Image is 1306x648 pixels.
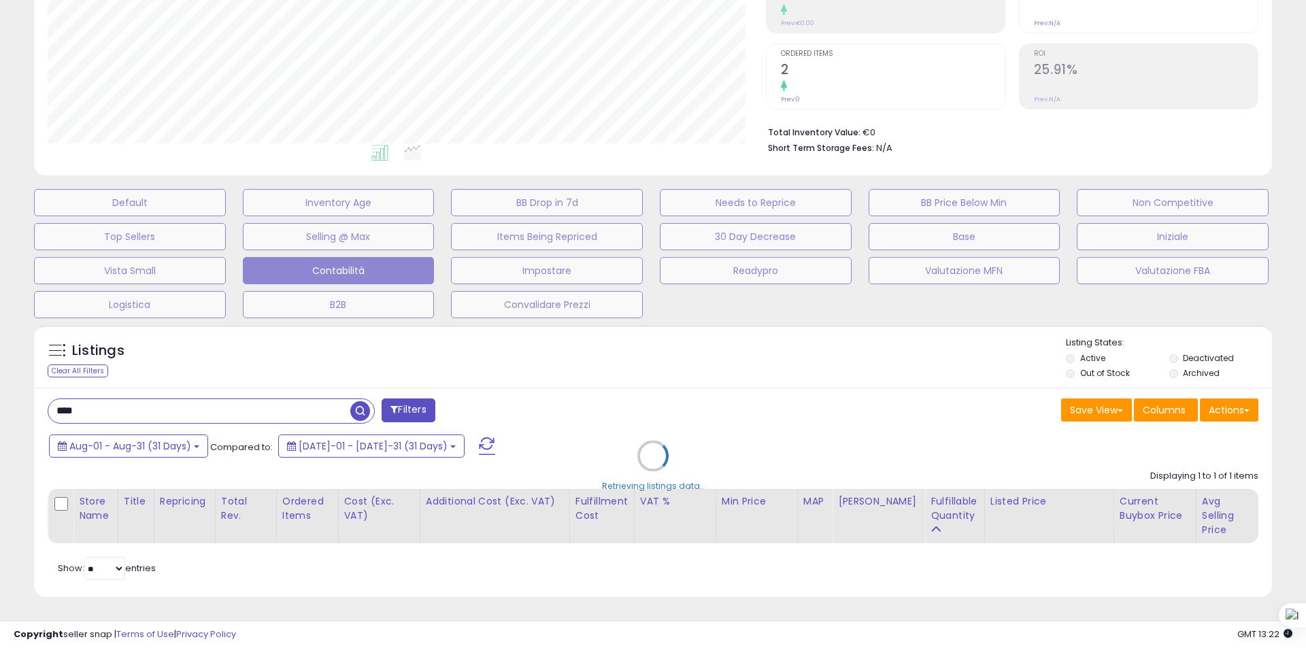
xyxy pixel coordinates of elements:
[1034,62,1258,80] h2: 25.91%
[451,291,643,318] button: Convalidare Prezzi
[243,291,435,318] button: B2B
[781,19,814,27] small: Prev: €0.00
[451,189,643,216] button: BB Drop in 7d
[34,189,226,216] button: Default
[660,257,852,284] button: Readypro
[1077,257,1269,284] button: Valutazione FBA
[869,189,1060,216] button: BB Price Below Min
[243,223,435,250] button: Selling @ Max
[243,257,435,284] button: Contabilità
[660,223,852,250] button: 30 Day Decrease
[660,189,852,216] button: Needs to Reprice
[116,628,174,641] a: Terms of Use
[34,291,226,318] button: Logistica
[1034,50,1258,58] span: ROI
[768,142,874,154] b: Short Term Storage Fees:
[781,62,1005,80] h2: 2
[869,223,1060,250] button: Base
[34,223,226,250] button: Top Sellers
[869,257,1060,284] button: Valutazione MFN
[781,95,800,103] small: Prev: 0
[176,628,236,641] a: Privacy Policy
[451,257,643,284] button: Impostare
[451,223,643,250] button: Items Being Repriced
[243,189,435,216] button: Inventory Age
[768,123,1248,139] li: €0
[34,257,226,284] button: Vista Small
[1034,19,1060,27] small: Prev: N/A
[781,50,1005,58] span: Ordered Items
[14,628,63,641] strong: Copyright
[1077,223,1269,250] button: Iniziale
[768,126,860,138] b: Total Inventory Value:
[1077,189,1269,216] button: Non Competitive
[1034,95,1060,103] small: Prev: N/A
[1237,628,1292,641] span: 2025-09-8 13:22 GMT
[876,141,892,154] span: N/A
[14,628,236,641] div: seller snap | |
[602,479,704,492] div: Retrieving listings data..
